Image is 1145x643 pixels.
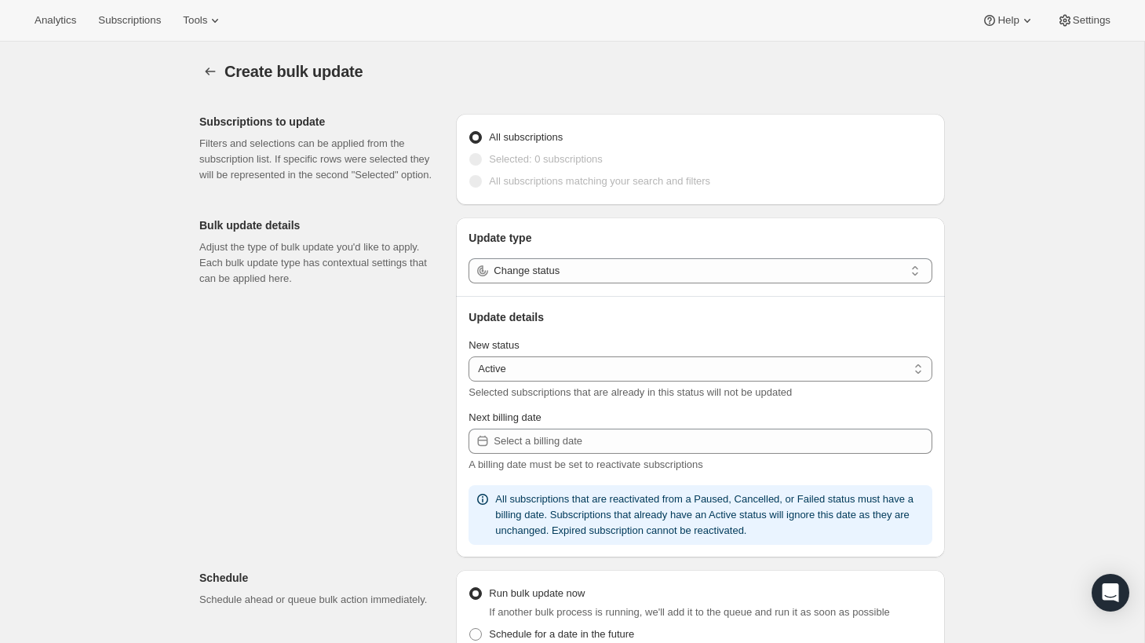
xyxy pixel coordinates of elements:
button: Tools [173,9,232,31]
span: A billing date must be set to reactivate subscriptions [469,459,702,470]
span: All subscriptions matching your search and filters [489,175,710,187]
p: Update details [469,309,932,325]
button: Help [972,9,1044,31]
p: Adjust the type of bulk update you'd like to apply. Each bulk update type has contextual settings... [199,239,443,287]
input: Select a billing date [494,429,932,454]
span: Subscriptions [98,14,161,27]
button: Subscriptions [89,9,170,31]
span: If another bulk process is running, we'll add it to the queue and run it as soon as possible [489,606,890,618]
p: All subscriptions that are reactivated from a Paused, Cancelled, or Failed status must have a bil... [495,491,926,539]
span: Tools [183,14,207,27]
span: Selected subscriptions that are already in this status will not be updated [469,386,792,398]
p: Bulk update details [199,217,443,233]
span: Help [997,14,1019,27]
span: Selected: 0 subscriptions [489,153,603,165]
span: Run bulk update now [489,587,585,599]
span: Schedule for a date in the future [489,628,634,640]
button: Settings [1048,9,1120,31]
p: Subscriptions to update [199,114,443,130]
span: Analytics [35,14,76,27]
span: New status [469,339,519,351]
p: Schedule [199,570,443,586]
span: Create bulk update [224,63,363,80]
p: Update type [469,230,932,246]
p: Schedule ahead or queue bulk action immediately. [199,592,443,608]
span: All subscriptions [489,131,563,143]
p: Filters and selections can be applied from the subscription list. If specific rows were selected ... [199,136,443,183]
span: Settings [1073,14,1110,27]
div: Open Intercom Messenger [1092,574,1129,612]
button: Analytics [25,9,86,31]
span: Next billing date [469,411,542,423]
